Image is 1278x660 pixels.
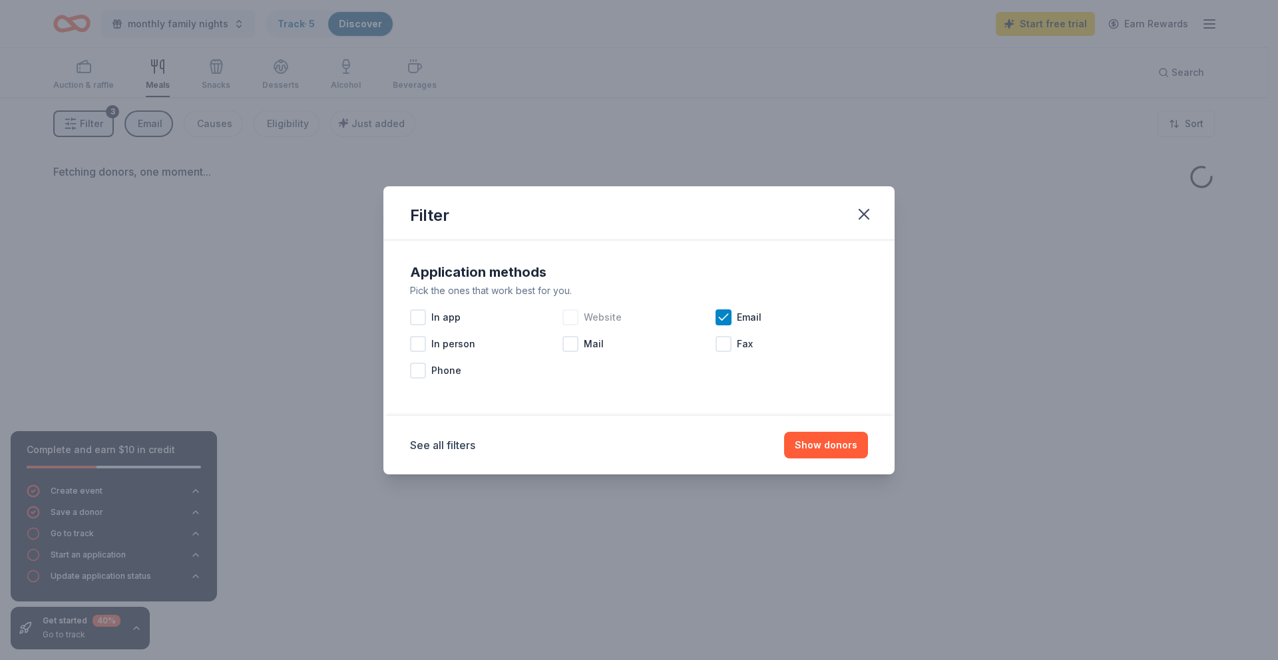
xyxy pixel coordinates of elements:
span: Fax [737,336,753,352]
div: Pick the ones that work best for you. [410,283,868,299]
div: Application methods [410,261,868,283]
button: Show donors [784,432,868,458]
span: In app [431,309,461,325]
span: Website [584,309,622,325]
span: Phone [431,363,461,379]
div: Filter [410,205,449,226]
button: See all filters [410,437,475,453]
span: Email [737,309,761,325]
span: In person [431,336,475,352]
span: Mail [584,336,604,352]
